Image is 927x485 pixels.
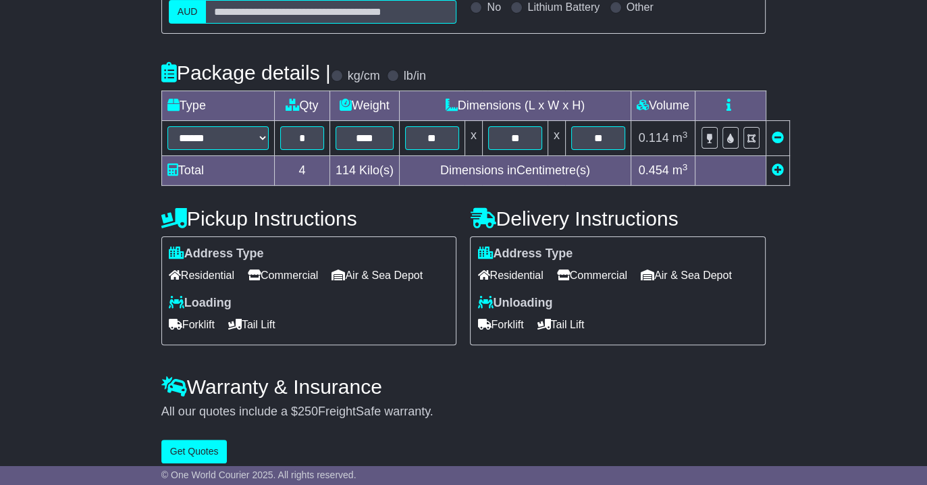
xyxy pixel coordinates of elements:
[399,91,631,121] td: Dimensions (L x W x H)
[477,296,552,311] label: Unloading
[161,207,457,230] h4: Pickup Instructions
[274,91,329,121] td: Qty
[228,314,275,335] span: Tail Lift
[641,265,732,286] span: Air & Sea Depot
[161,469,356,480] span: © One World Courier 2025. All rights reserved.
[399,156,631,186] td: Dimensions in Centimetre(s)
[329,91,399,121] td: Weight
[487,1,500,14] label: No
[161,91,274,121] td: Type
[639,163,669,177] span: 0.454
[161,156,274,186] td: Total
[527,1,600,14] label: Lithium Battery
[404,69,426,84] label: lb/in
[477,265,543,286] span: Residential
[470,207,766,230] h4: Delivery Instructions
[248,265,318,286] span: Commercial
[465,121,482,156] td: x
[548,121,565,156] td: x
[169,247,264,261] label: Address Type
[169,265,234,286] span: Residential
[169,296,232,311] label: Loading
[161,376,766,398] h4: Warranty & Insurance
[477,247,573,261] label: Address Type
[772,131,784,145] a: Remove this item
[329,156,399,186] td: Kilo(s)
[161,61,331,84] h4: Package details |
[672,131,688,145] span: m
[336,163,356,177] span: 114
[537,314,584,335] span: Tail Lift
[672,163,688,177] span: m
[683,162,688,172] sup: 3
[639,131,669,145] span: 0.114
[348,69,380,84] label: kg/cm
[557,265,627,286] span: Commercial
[627,1,654,14] label: Other
[631,91,695,121] td: Volume
[683,130,688,140] sup: 3
[161,405,766,419] div: All our quotes include a $ FreightSafe warranty.
[477,314,523,335] span: Forklift
[274,156,329,186] td: 4
[161,440,228,463] button: Get Quotes
[772,163,784,177] a: Add new item
[298,405,318,418] span: 250
[332,265,423,286] span: Air & Sea Depot
[169,314,215,335] span: Forklift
